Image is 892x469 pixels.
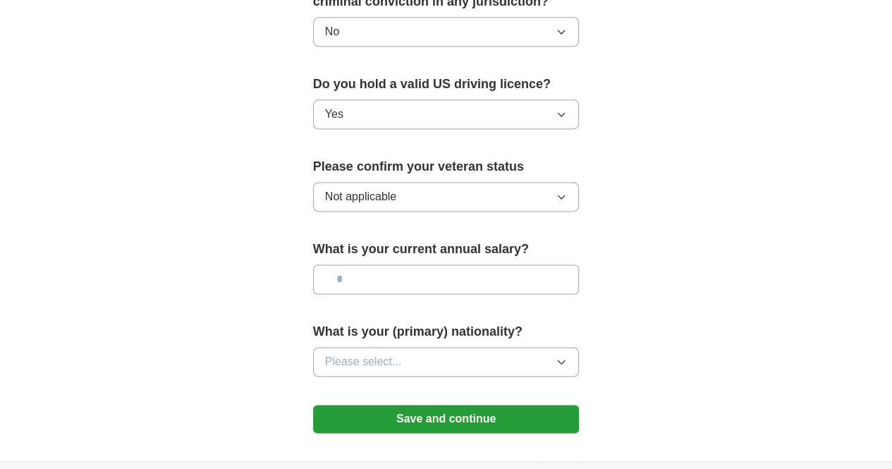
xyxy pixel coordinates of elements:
[313,17,580,47] button: No
[325,353,402,370] span: Please select...
[313,240,580,259] label: What is your current annual salary?
[313,75,580,94] label: Do you hold a valid US driving licence?
[313,347,580,377] button: Please select...
[325,106,343,123] span: Yes
[325,23,339,40] span: No
[313,157,580,176] label: Please confirm your veteran status
[325,188,396,205] span: Not applicable
[313,322,580,341] label: What is your (primary) nationality?
[313,405,580,433] button: Save and continue
[313,99,580,129] button: Yes
[313,182,580,212] button: Not applicable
